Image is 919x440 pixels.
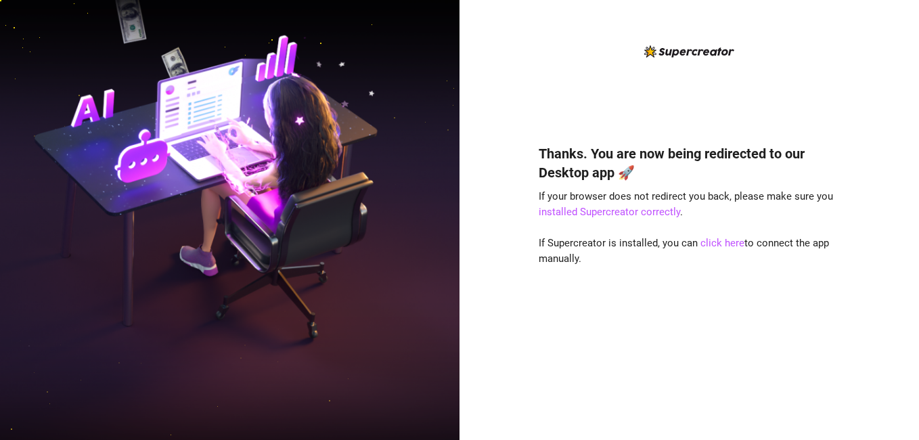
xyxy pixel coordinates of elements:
img: logo-BBDzfeDw.svg [644,45,734,58]
span: If your browser does not redirect you back, please make sure you . [539,190,833,219]
a: click here [700,237,744,249]
a: installed Supercreator correctly [539,206,680,218]
span: If Supercreator is installed, you can to connect the app manually. [539,237,829,265]
h4: Thanks. You are now being redirected to our Desktop app 🚀 [539,144,840,182]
